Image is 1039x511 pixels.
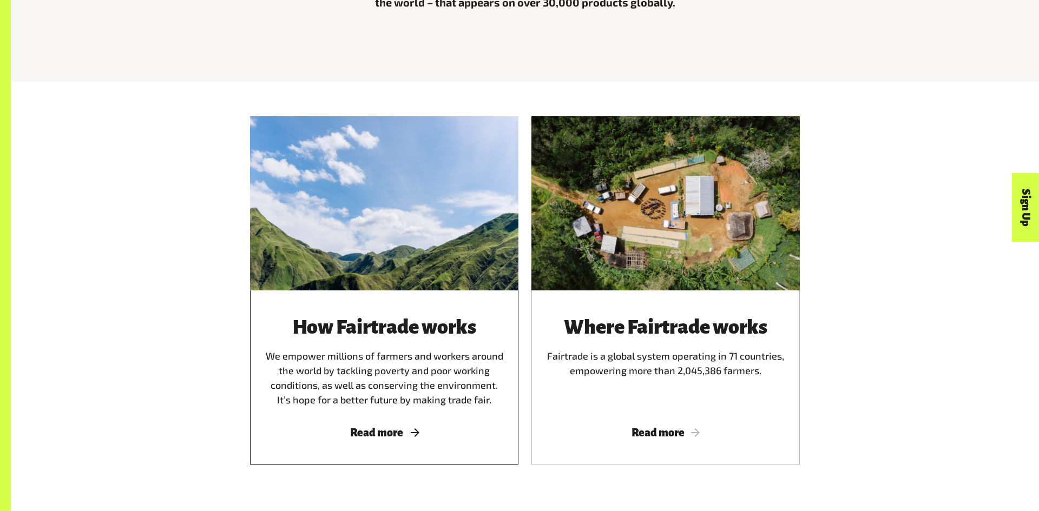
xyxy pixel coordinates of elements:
[263,427,505,439] span: Read more
[531,116,800,464] a: Where Fairtrade worksFairtrade is a global system operating in 71 countries, empowering more than...
[250,116,518,464] a: How Fairtrade worksWe empower millions of farmers and workers around the world by tackling povert...
[263,316,505,338] h3: How Fairtrade works
[544,316,787,407] div: Fairtrade is a global system operating in 71 countries, empowering more than 2,045,386 farmers.
[263,316,505,407] div: We empower millions of farmers and workers around the world by tackling poverty and poor working ...
[544,427,787,439] span: Read more
[544,316,787,338] h3: Where Fairtrade works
